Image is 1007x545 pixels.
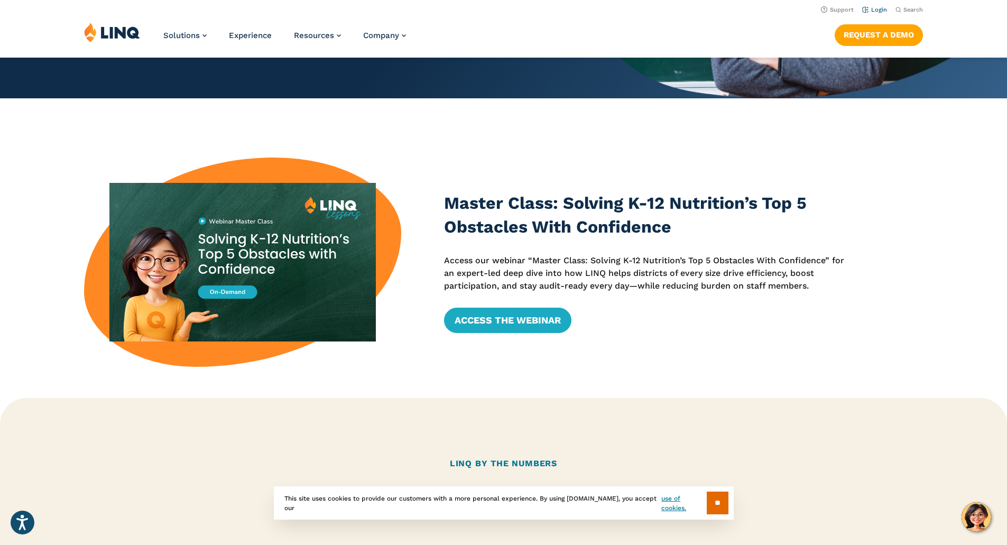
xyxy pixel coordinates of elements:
span: Company [363,31,399,40]
h2: LINQ By the Numbers [84,457,923,470]
a: Solutions [163,31,207,40]
a: Resources [294,31,341,40]
h2: The K‑12 Business Platform [84,485,923,509]
img: LINQ | K‑12 Software [84,22,140,42]
a: Support [821,6,854,13]
a: Access the Webinar [444,308,571,333]
h3: Master Class: Solving K-12 Nutrition’s Top 5 Obstacles With Confidence [444,191,851,239]
a: use of cookies. [661,494,706,513]
button: Hello, have a question? Let’s chat. [962,502,991,532]
a: Experience [229,31,272,40]
a: Company [363,31,406,40]
span: Resources [294,31,334,40]
button: Open Search Bar [895,6,923,14]
p: Access our webinar “Master Class: Solving K-12 Nutrition’s Top 5 Obstacles With Confidence” for a... [444,254,851,293]
nav: Button Navigation [835,22,923,45]
span: Solutions [163,31,200,40]
a: Request a Demo [835,24,923,45]
span: Search [903,6,923,13]
nav: Primary Navigation [163,22,406,57]
div: This site uses cookies to provide our customers with a more personal experience. By using [DOMAIN... [274,486,734,520]
a: Login [862,6,887,13]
